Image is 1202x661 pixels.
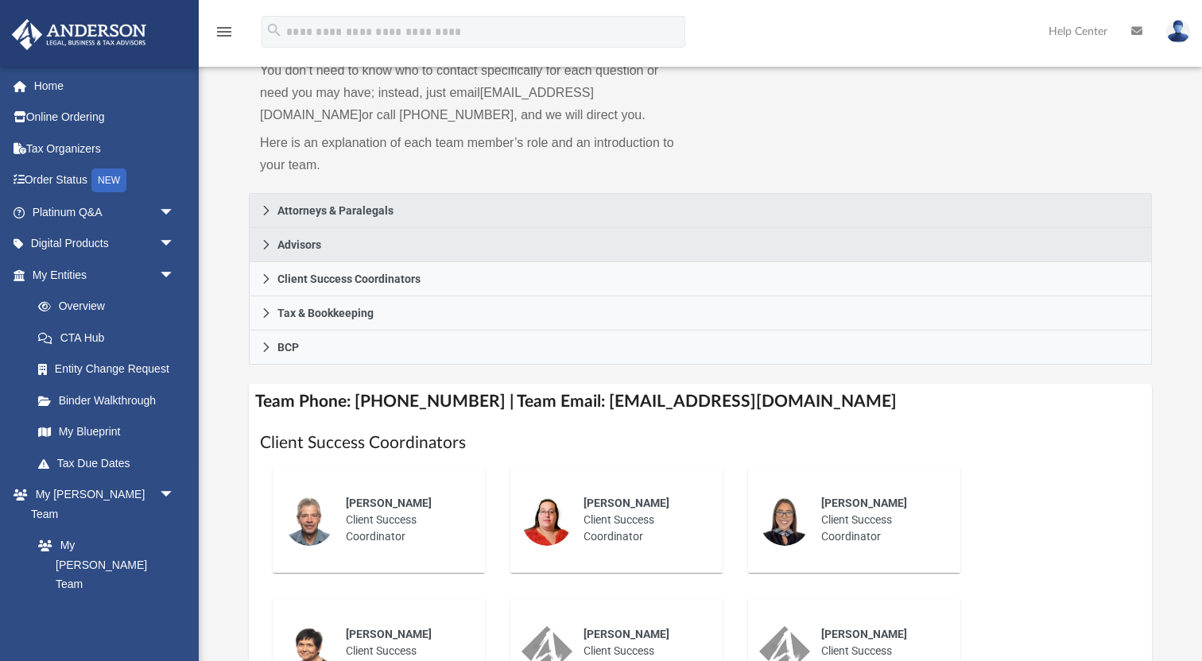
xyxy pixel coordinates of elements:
a: My [PERSON_NAME] Teamarrow_drop_down [11,479,191,530]
div: Client Success Coordinator [335,484,474,556]
span: [PERSON_NAME] [346,628,432,640]
a: Platinum Q&Aarrow_drop_down [11,196,199,228]
a: CTA Hub [22,322,199,354]
span: Client Success Coordinators [277,273,421,284]
span: [PERSON_NAME] [584,628,669,640]
p: Here is an explanation of each team member’s role and an introduction to your team. [260,132,689,176]
a: My Entitiesarrow_drop_down [11,259,199,291]
a: Tax Due Dates [22,447,199,479]
img: thumbnail [284,495,335,546]
img: thumbnail [759,495,810,546]
i: search [266,21,283,39]
a: Digital Productsarrow_drop_down [11,228,199,260]
a: Tax & Bookkeeping [249,296,1152,330]
span: arrow_drop_down [159,228,191,261]
a: Client Success Coordinators [249,262,1152,296]
span: arrow_drop_down [159,479,191,512]
div: NEW [91,168,126,192]
a: Anderson System [22,600,191,632]
span: arrow_drop_down [159,259,191,292]
img: Anderson Advisors Platinum Portal [7,19,151,50]
a: Entity Change Request [22,354,199,385]
a: Tax Organizers [11,133,199,164]
a: Online Ordering [11,102,199,133]
img: User Pic [1166,20,1190,43]
a: menu [215,30,234,41]
span: [PERSON_NAME] [584,497,669,509]
a: [EMAIL_ADDRESS][DOMAIN_NAME] [260,86,594,122]
span: BCP [277,342,299,353]
a: BCP [249,330,1152,365]
span: [PERSON_NAME] [821,497,907,509]
span: Tax & Bookkeeping [277,307,374,319]
a: My Blueprint [22,416,191,448]
a: Advisors [249,228,1152,262]
a: Binder Walkthrough [22,385,199,416]
span: [PERSON_NAME] [821,628,907,640]
p: You don’t need to know who to contact specifically for each question or need you may have; instea... [260,60,689,126]
span: Advisors [277,239,321,250]
a: Home [11,70,199,102]
h4: Team Phone: [PHONE_NUMBER] | Team Email: [EMAIL_ADDRESS][DOMAIN_NAME] [249,384,1152,419]
div: Client Success Coordinator [572,484,712,556]
a: Order StatusNEW [11,164,199,197]
a: My [PERSON_NAME] Team [22,530,183,601]
a: Overview [22,291,199,323]
i: menu [215,22,234,41]
a: Attorneys & Paralegals [249,193,1152,228]
span: Attorneys & Paralegals [277,205,394,216]
span: arrow_drop_down [159,196,191,229]
div: Client Success Coordinator [810,484,949,556]
img: thumbnail [522,495,572,546]
span: [PERSON_NAME] [346,497,432,509]
h1: Client Success Coordinators [260,431,1141,454]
